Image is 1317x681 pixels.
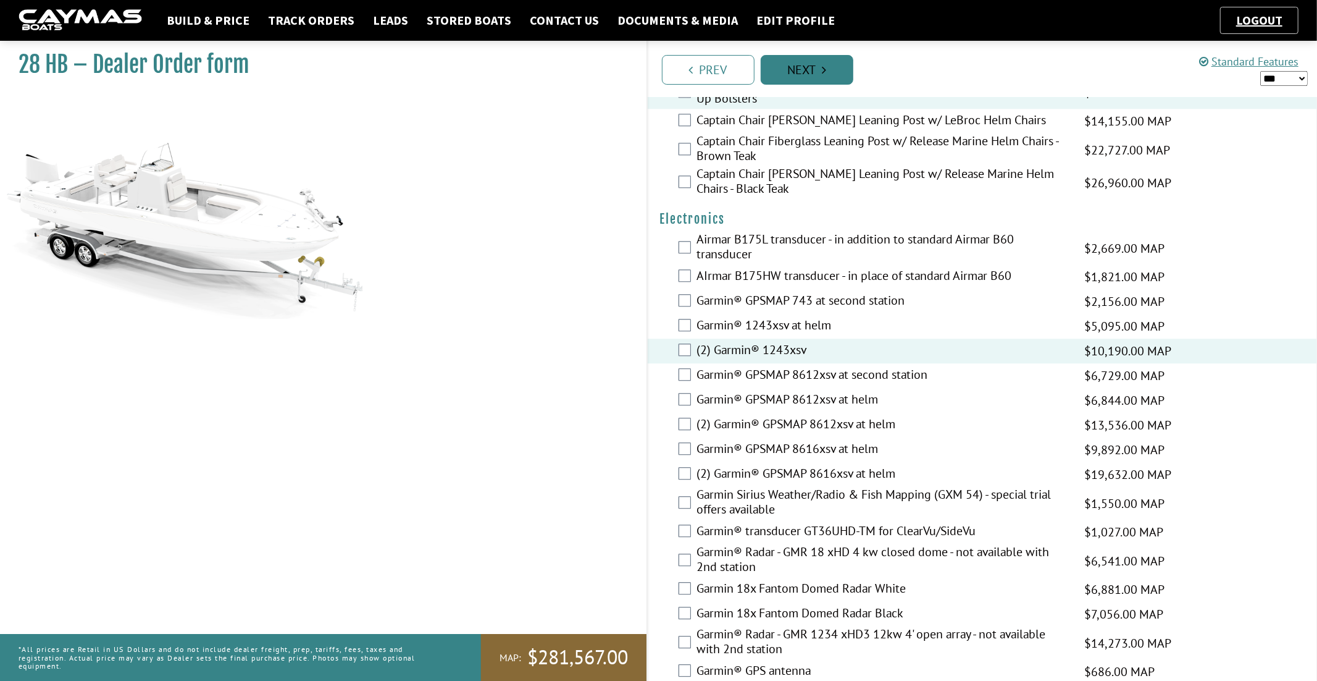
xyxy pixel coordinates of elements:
[697,663,1069,681] label: Garmin® GPS antenna
[761,55,853,85] a: Next
[1084,523,1163,541] span: $1,027.00 MAP
[262,12,361,28] a: Track Orders
[1084,416,1171,434] span: $13,536.00 MAP
[19,9,142,32] img: caymas-dealer-connect-2ed40d3bc7270c1d8d7ffb4b79bf05adc795679939227970def78ec6f6c03838.gif
[161,12,256,28] a: Build & Price
[697,523,1069,541] label: Garmin® transducer GT36UHD-TM for ClearVu/SideVu
[1084,580,1164,599] span: $6,881.00 MAP
[697,392,1069,410] label: Garmin® GPSMAP 8612xsv at helm
[611,12,744,28] a: Documents & Media
[1084,342,1171,360] span: $10,190.00 MAP
[697,232,1069,264] label: Airmar B175L transducer - in addition to standard Airmar B60 transducer
[1199,54,1298,69] a: Standard Features
[697,441,1069,459] label: Garmin® GPSMAP 8616xsv at helm
[19,51,616,78] h1: 28 HB – Dealer Order form
[697,268,1069,286] label: AIrmar B175HW transducer - in place of standard Airmar B60
[420,12,517,28] a: Stored Boats
[697,133,1069,166] label: Captain Chair Fiberglass Leaning Post w/ Release Marine Helm Chairs - Brown Teak
[1084,268,1164,286] span: $1,821.00 MAP
[697,487,1069,520] label: Garmin Sirius Weather/Radio & Fish Mapping (GXM 54) - special trial offers available
[1084,441,1164,459] span: $9,892.00 MAP
[660,211,1305,227] h4: Electronics
[1084,141,1170,159] span: $22,727.00 MAP
[1084,634,1171,653] span: $14,273.00 MAP
[697,166,1069,199] label: Captain Chair [PERSON_NAME] Leaning Post w/ Release Marine Helm Chairs - Black Teak
[697,466,1069,484] label: (2) Garmin® GPSMAP 8616xsv at helm
[1084,292,1164,311] span: $2,156.00 MAP
[1084,552,1164,570] span: $6,541.00 MAP
[1084,112,1171,130] span: $14,155.00 MAP
[697,293,1069,311] label: Garmin® GPSMAP 743 at second station
[697,112,1069,130] label: Captain Chair [PERSON_NAME] Leaning Post w/ LeBroc Helm Chairs
[662,55,755,85] a: Prev
[697,367,1069,385] label: Garmin® GPSMAP 8612xsv at second station
[19,639,453,676] p: *All prices are Retail in US Dollars and do not include dealer freight, prep, tariffs, fees, taxe...
[697,417,1069,434] label: (2) Garmin® GPSMAP 8612xsv at helm
[697,606,1069,624] label: Garmin 18x Fantom Domed Radar Black
[697,342,1069,360] label: (2) Garmin® 1243xsv
[481,634,646,681] a: MAP:$281,567.00
[1230,12,1289,28] a: Logout
[1084,662,1155,681] span: $686.00 MAP
[750,12,841,28] a: Edit Profile
[367,12,414,28] a: Leads
[1084,605,1163,624] span: $7,056.00 MAP
[527,645,628,670] span: $281,567.00
[524,12,605,28] a: Contact Us
[1084,174,1171,192] span: $26,960.00 MAP
[697,544,1069,577] label: Garmin® Radar - GMR 18 xHD 4 kw closed dome - not available with 2nd station
[1084,239,1164,258] span: $2,669.00 MAP
[1084,465,1171,484] span: $19,632.00 MAP
[697,581,1069,599] label: Garmin 18x Fantom Domed Radar White
[1084,317,1164,336] span: $5,095.00 MAP
[697,627,1069,659] label: Garmin® Radar - GMR 1234 xHD3 12kw 4' open array - not available with 2nd station
[697,318,1069,336] label: Garmin® 1243xsv at helm
[1084,494,1164,513] span: $1,550.00 MAP
[1084,366,1164,385] span: $6,729.00 MAP
[500,651,521,664] span: MAP:
[1084,391,1164,410] span: $6,844.00 MAP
